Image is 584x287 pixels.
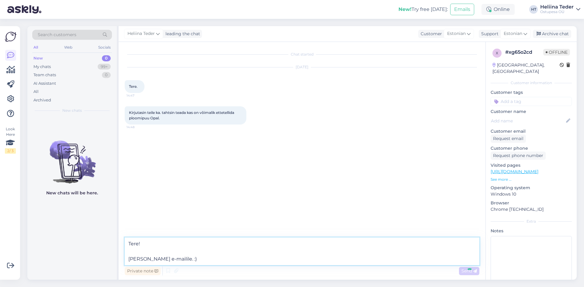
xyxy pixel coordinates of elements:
[504,30,522,37] span: Estonian
[33,64,51,70] div: My chats
[491,219,572,224] div: Extra
[540,9,574,14] div: Ostupesa OÜ
[491,135,526,143] div: Request email
[491,228,572,234] p: Notes
[5,148,16,154] div: 2 / 3
[491,128,572,135] p: Customer email
[125,52,479,57] div: Chat started
[491,162,572,169] p: Visited pages
[398,6,412,12] b: New!
[505,49,543,56] div: # xg65o2cd
[5,126,16,154] div: Look Here
[33,97,51,103] div: Archived
[529,5,538,14] div: HT
[418,31,442,37] div: Customer
[127,30,155,37] span: Heliina Teder
[491,169,538,174] a: [URL][DOMAIN_NAME]
[5,31,16,43] img: Askly Logo
[491,108,572,115] p: Customer name
[450,4,474,15] button: Emails
[491,152,546,160] div: Request phone number
[479,31,499,37] div: Support
[543,49,570,56] span: Offline
[62,108,82,113] span: New chats
[491,80,572,86] div: Customer information
[125,64,479,70] div: [DATE]
[127,93,149,98] span: 14:47
[163,31,200,37] div: leading the chat
[491,200,572,206] p: Browser
[491,145,572,152] p: Customer phone
[540,5,574,9] div: Heliina Teder
[97,43,112,51] div: Socials
[129,110,235,120] span: Kirjutasin teile ka. tahtsin teada kas on võimalik ettetellida ploomipuu Opal.
[491,185,572,191] p: Operating system
[27,130,117,184] img: No chats
[491,118,565,124] input: Add name
[129,84,137,89] span: Tere.
[33,72,56,78] div: Team chats
[491,206,572,213] p: Chrome [TECHNICAL_ID]
[38,32,76,38] span: Search customers
[533,30,571,38] div: Archive chat
[492,62,560,75] div: [GEOGRAPHIC_DATA], [GEOGRAPHIC_DATA]
[33,89,39,95] div: All
[33,80,56,87] div: AI Assistant
[102,55,111,61] div: 0
[491,97,572,106] input: Add a tag
[491,177,572,182] p: See more ...
[496,51,498,55] span: x
[447,30,466,37] span: Estonian
[491,89,572,96] p: Customer tags
[127,125,149,129] span: 14:48
[481,4,515,15] div: Online
[63,43,74,51] div: Web
[98,64,111,70] div: 99+
[398,6,448,13] div: Try free [DATE]:
[32,43,39,51] div: All
[491,191,572,197] p: Windows 10
[102,72,111,78] div: 0
[46,190,98,196] p: New chats will be here.
[540,5,580,14] a: Heliina TederOstupesa OÜ
[33,55,43,61] div: New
